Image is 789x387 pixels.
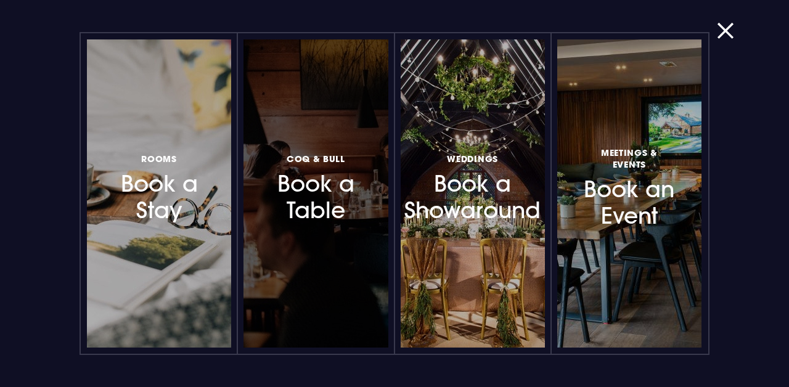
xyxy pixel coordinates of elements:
h3: Book a Stay [113,150,205,224]
h3: Book an Event [584,145,675,230]
h3: Book a Table [270,150,361,224]
span: Weddings [447,153,498,165]
a: RoomsBook a Stay [87,39,231,348]
h3: Book a Showaround [427,150,518,224]
span: Coq & Bull [287,153,345,165]
span: Rooms [141,153,177,165]
span: Meetings & Events [584,147,675,170]
a: Meetings & EventsBook an Event [557,39,701,348]
a: Coq & BullBook a Table [243,39,388,348]
a: WeddingsBook a Showaround [401,39,545,348]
